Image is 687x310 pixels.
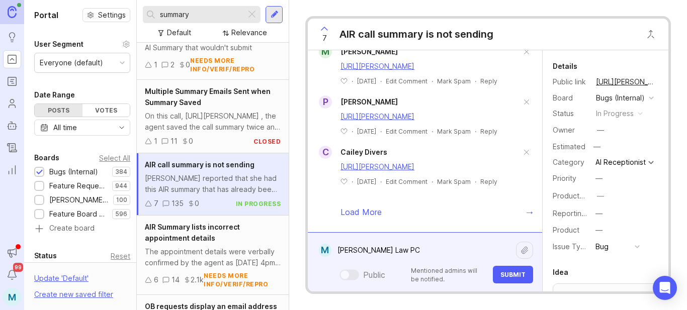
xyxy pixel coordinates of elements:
[190,56,281,73] div: needs more info/verif/repro
[3,50,21,68] a: Portal
[313,95,398,109] a: P[PERSON_NAME]
[322,33,327,44] span: 7
[115,182,127,190] p: 944
[340,112,414,121] a: [URL][PERSON_NAME]
[596,108,634,119] div: in progress
[170,136,178,147] div: 11
[171,198,184,209] div: 135
[493,266,533,283] button: Submit
[145,160,254,169] span: AIR call summary is not sending
[553,92,588,104] div: Board
[480,127,497,136] div: Reply
[34,89,75,101] div: Date Range
[3,117,21,135] a: Autopilot
[34,225,130,234] a: Create board
[553,226,579,234] label: Product
[553,242,589,251] label: Issue Type
[331,241,516,260] textarea: [PERSON_NAME] Law PC
[437,177,471,186] button: Mark Spam
[559,290,652,310] p: AIR call summary is not sending
[34,152,59,164] div: Boards
[191,274,204,285] div: 2.1k
[352,77,353,85] div: ·
[553,125,588,136] div: Owner
[595,159,646,166] div: AI Receptionist
[53,122,77,133] div: All time
[115,168,127,176] p: 384
[319,45,332,58] div: M
[319,146,332,159] div: C
[115,210,127,218] p: 596
[319,244,331,257] div: M
[3,28,21,46] a: Ideas
[340,62,414,70] a: [URL][PERSON_NAME]
[386,177,427,186] div: Edit Comment
[167,27,191,38] div: Default
[319,95,332,109] div: P
[595,225,603,236] div: —
[653,276,677,300] div: Open Intercom Messenger
[3,161,21,179] a: Reporting
[236,199,281,208] div: in progress
[253,137,281,146] div: closed
[553,266,568,278] div: Idea
[593,75,658,88] a: [URL][PERSON_NAME]
[49,166,98,177] div: Bugs (Internal)
[137,216,289,295] a: AIR Summary lists incorrect appointment detailsThe appointment details were verbally confirmed by...
[475,177,476,186] div: ·
[82,104,130,117] div: Votes
[475,127,476,136] div: ·
[596,92,645,104] div: Bugs (Internal)
[357,77,376,85] time: [DATE]
[3,244,21,262] button: Announcements
[170,59,175,70] div: 2
[553,157,588,168] div: Category
[553,174,576,182] label: Priority
[386,77,427,85] div: Edit Comment
[34,273,89,289] div: Update ' Default '
[590,140,604,153] div: —
[380,177,382,186] div: ·
[500,271,526,278] span: Submit
[597,125,604,136] div: —
[475,77,476,85] div: ·
[594,189,607,202] button: ProductboardID
[137,23,289,80] a: Summary not being submittedAI Summary that wouldn't submit120needs more info/verif/repro
[595,241,609,252] div: Bug
[553,108,588,119] div: Status
[3,94,21,113] a: Users
[357,128,376,135] time: [DATE]
[553,191,606,200] label: ProductboardID
[340,97,398,106] span: [PERSON_NAME]
[82,8,130,22] button: Settings
[313,146,387,159] a: CCailey Divers
[3,139,21,157] a: Changelog
[480,177,497,186] div: Reply
[40,57,103,68] div: Everyone (default)
[34,289,113,300] div: Create new saved filter
[160,9,242,20] input: Search...
[363,269,385,281] div: Public
[480,77,497,85] div: Reply
[145,246,281,268] div: The appointment details were verbally confirmed by the agent as [DATE] 4pm. The AIR Summary inclu...
[137,80,289,153] a: Multiple Summary Emails Sent when Summary SavedOn this call, [URL][PERSON_NAME] , the agent saved...
[339,27,493,41] div: AIR call summary is not sending
[386,127,427,136] div: Edit Comment
[352,177,353,186] div: ·
[8,6,17,18] img: Canny Home
[114,124,130,132] svg: toggle icon
[49,180,107,191] div: Feature Requests (Internal)
[34,38,83,50] div: User Segment
[553,60,577,72] div: Details
[432,77,433,85] div: ·
[3,72,21,90] a: Roadmaps
[597,190,604,201] div: —
[641,24,661,44] button: Close button
[553,209,607,218] label: Reporting Team
[145,111,281,133] div: On this call, [URL][PERSON_NAME] , the agent saved the call summary twice and the Pro received it...
[145,223,240,242] span: AIR Summary lists incorrect appointment details
[437,77,471,85] button: Mark Spam
[171,274,180,285] div: 14
[595,173,603,184] div: —
[313,45,398,58] a: M[PERSON_NAME]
